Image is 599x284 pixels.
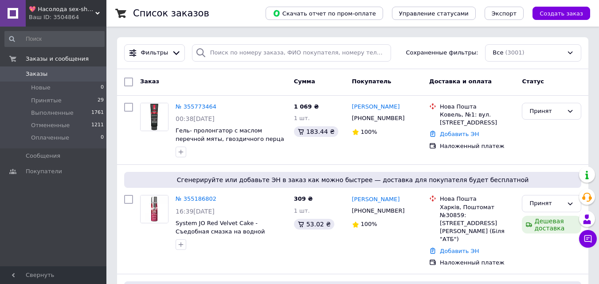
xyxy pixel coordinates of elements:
div: Ваш ID: 3504864 [29,13,106,21]
span: 1 069 ₴ [294,103,319,110]
a: Фото товару [140,195,168,223]
div: Нова Пошта [440,195,515,203]
div: [PHONE_NUMBER] [350,113,407,124]
div: Наложенный платеж [440,142,515,150]
span: 1761 [91,109,104,117]
a: Добавить ЭН [440,131,479,137]
span: 0 [101,134,104,142]
span: Управление статусами [399,10,469,17]
input: Поиск [4,31,105,47]
span: Сохраненные фильтры: [406,49,478,57]
a: [PERSON_NAME] [352,195,400,204]
span: 16:39[DATE] [176,208,215,215]
button: Создать заказ [532,7,590,20]
span: 100% [361,128,377,135]
span: Доставка и оплата [429,78,492,85]
button: Скачать отчет по пром-оплате [266,7,383,20]
a: System JO Red Velvet Cake - Съедобная смазка на водной основе, 60 мл [176,220,265,243]
span: (3001) [505,49,524,56]
span: 100% [361,221,377,227]
span: 309 ₴ [294,195,313,202]
span: Покупатели [26,167,62,175]
div: Принят [529,107,563,116]
a: Гель- пролонгатор с маслом перечной мяты, гвоздичного перца и пачули System JO Prolonger Gel, 60 мл. [176,127,286,159]
a: № 355186802 [176,195,216,202]
div: 53.02 ₴ [294,219,334,230]
span: Новые [31,84,51,92]
span: Все [493,49,503,57]
div: Харків, Поштомат №30859: [STREET_ADDRESS][PERSON_NAME] (Біля "АТБ") [440,203,515,244]
span: 💖 Насолода sex-shop💋 [29,5,95,13]
input: Поиск по номеру заказа, ФИО покупателя, номеру телефона, Email, номеру накладной [192,44,391,62]
button: Управление статусами [392,7,476,20]
a: № 355773464 [176,103,216,110]
div: Наложенный платеж [440,259,515,267]
a: Добавить ЭН [440,248,479,254]
img: Фото товару [141,103,168,131]
button: Чат с покупателем [579,230,597,248]
span: Создать заказ [540,10,583,17]
a: Создать заказ [524,10,590,16]
span: Принятые [31,97,62,105]
span: 1 шт. [294,207,310,214]
div: Принят [529,199,563,208]
div: [PHONE_NUMBER] [350,205,407,217]
div: Дешевая доставка [522,216,581,233]
span: Заказы [26,70,47,78]
div: Ковель, №1: вул. [STREET_ADDRESS] [440,111,515,127]
span: Сообщения [26,152,60,160]
a: [PERSON_NAME] [352,103,400,111]
div: Нова Пошта [440,103,515,111]
img: Фото товару [141,195,168,223]
span: Сгенерируйте или добавьте ЭН в заказ как можно быстрее — доставка для покупателя будет бесплатной [128,175,578,184]
span: Сумма [294,78,315,85]
span: Статус [522,78,544,85]
span: 00:38[DATE] [176,115,215,122]
span: Фильтры [141,49,168,57]
span: Экспорт [492,10,517,17]
span: Скачать отчет по пром-оплате [273,9,376,17]
button: Экспорт [485,7,524,20]
a: Фото товару [140,103,168,131]
span: Заказ [140,78,159,85]
span: Заказы и сообщения [26,55,89,63]
span: 1 шт. [294,115,310,121]
span: Отмененные [31,121,70,129]
span: 1211 [91,121,104,129]
span: Оплаченные [31,134,69,142]
div: 183.44 ₴ [294,126,338,137]
span: Покупатель [352,78,392,85]
span: 0 [101,84,104,92]
span: 29 [98,97,104,105]
span: Выполненные [31,109,74,117]
h1: Список заказов [133,8,209,19]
